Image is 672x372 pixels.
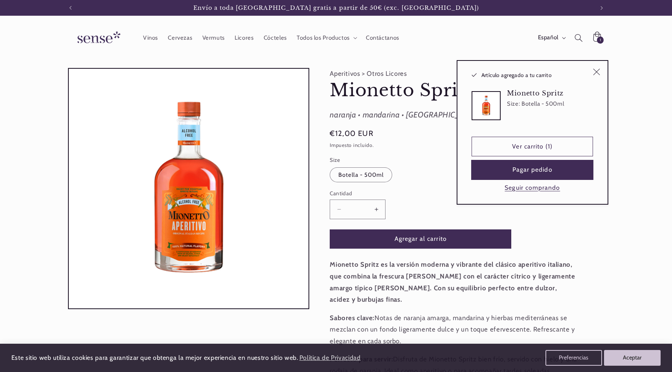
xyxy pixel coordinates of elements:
[330,141,577,150] div: Impuesto incluido.
[330,79,577,102] h1: Mionetto Spritz
[604,350,661,366] button: Aceptar
[521,100,564,107] dd: Botella - 500ml
[297,34,350,42] span: Todos los Productos
[366,34,399,42] span: Contáctanos
[168,34,192,42] span: Cervezas
[588,63,606,81] button: Cerrar
[472,71,587,79] h2: Artículo agregado a tu carrito
[330,167,392,182] label: Botella - 500ml
[545,350,602,366] button: Preferencias
[507,100,520,107] dt: Size:
[264,34,287,42] span: Cócteles
[330,189,511,197] label: Cantidad
[330,312,577,347] p: Notas de naranja amarga, mandarina y hierbas mediterráneas se mezclan con un fondo ligeramente du...
[197,29,230,46] a: Vermuts
[361,29,404,46] a: Contáctanos
[235,34,253,42] span: Licores
[330,108,577,122] div: naranja • mandarina • [GEOGRAPHIC_DATA]
[138,29,163,46] a: Vinos
[538,33,558,42] span: Español
[472,160,593,180] button: Pagar pedido
[163,29,197,46] a: Cervezas
[330,229,511,249] button: Agregar al carrito
[202,34,225,42] span: Vermuts
[533,30,569,46] button: Español
[330,314,375,322] strong: Sabores clave:
[292,29,361,46] summary: Todos los Productos
[143,34,158,42] span: Vinos
[230,29,259,46] a: Licores
[68,68,309,309] media-gallery: Visor de la galería
[457,60,608,205] div: Artículo agregado a tu carrito
[472,137,593,156] a: Ver carrito (1)
[68,27,127,49] img: Sense
[298,351,362,365] a: Política de Privacidad (opens in a new tab)
[65,24,130,52] a: Sense
[259,29,292,46] a: Cócteles
[11,354,298,361] span: Este sitio web utiliza cookies para garantizar que obtenga la mejor experiencia en nuestro sitio ...
[330,128,373,139] span: €12,00 EUR
[330,156,341,164] legend: Size
[330,260,575,303] strong: Mionetto Spritz es la versión moderna y vibrante del clásico aperitivo italiano, que combina la f...
[569,29,588,47] summary: Búsqueda
[507,89,564,97] h3: Mionetto Spritz
[502,184,562,192] button: Seguir comprando
[193,4,479,11] span: Envío a toda [GEOGRAPHIC_DATA] gratis a partir de 50€ (exc. [GEOGRAPHIC_DATA])
[600,37,601,44] span: 1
